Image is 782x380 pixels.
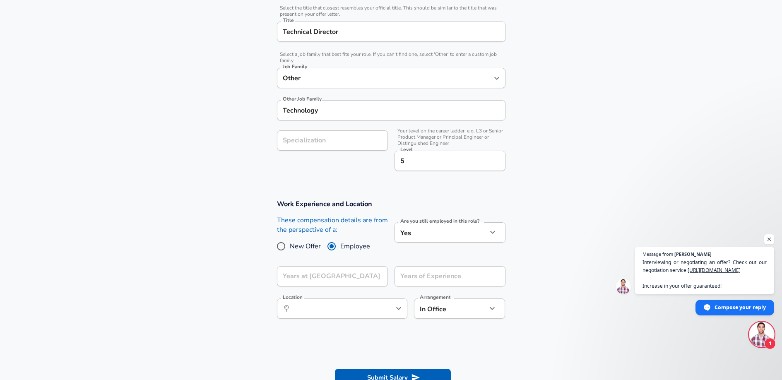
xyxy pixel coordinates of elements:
[277,51,505,64] span: Select a job family that best fits your role. If you can't find one, select 'Other' to enter a cu...
[283,64,307,69] label: Job Family
[491,72,503,84] button: Open
[749,322,774,347] div: Open chat
[715,300,766,315] span: Compose your reply
[674,252,712,256] span: [PERSON_NAME]
[395,128,505,147] span: Your level on the career ladder. e.g. L3 or Senior Product Manager or Principal Engineer or Disti...
[283,18,294,23] label: Title
[281,72,489,84] input: Software Engineer
[642,258,767,290] span: Interviewing or negotiating an offer? Check out our negotiation service: Increase in your offer g...
[395,222,487,243] div: Yes
[277,100,505,120] input: Other Job Family
[414,298,475,319] div: In Office
[420,295,450,300] label: Arrangement
[400,219,479,224] label: Are you still employed in this role?
[642,252,673,256] span: Message from
[290,241,321,251] span: New Offer
[400,147,413,152] label: Level
[395,266,487,286] input: 7
[277,130,388,151] input: Specialization
[277,199,505,209] h3: Work Experience and Location
[393,303,404,314] button: Open
[277,266,370,286] input: 0
[283,96,322,101] label: Other Job Family
[340,241,370,251] span: Employee
[277,216,388,235] label: These compensation details are from the perspective of a:
[398,154,502,167] input: L3
[277,5,505,17] span: Select the title that closest resembles your official title. This should be similar to the title ...
[283,295,302,300] label: Location
[764,338,776,349] span: 1
[281,25,502,38] input: Software Engineer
